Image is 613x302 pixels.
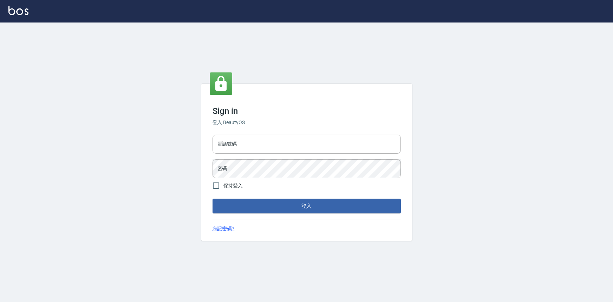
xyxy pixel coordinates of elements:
img: Logo [8,6,28,15]
h6: 登入 BeautyOS [213,119,401,126]
a: 忘記密碼? [213,225,235,232]
h3: Sign in [213,106,401,116]
span: 保持登入 [223,182,243,189]
button: 登入 [213,199,401,213]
